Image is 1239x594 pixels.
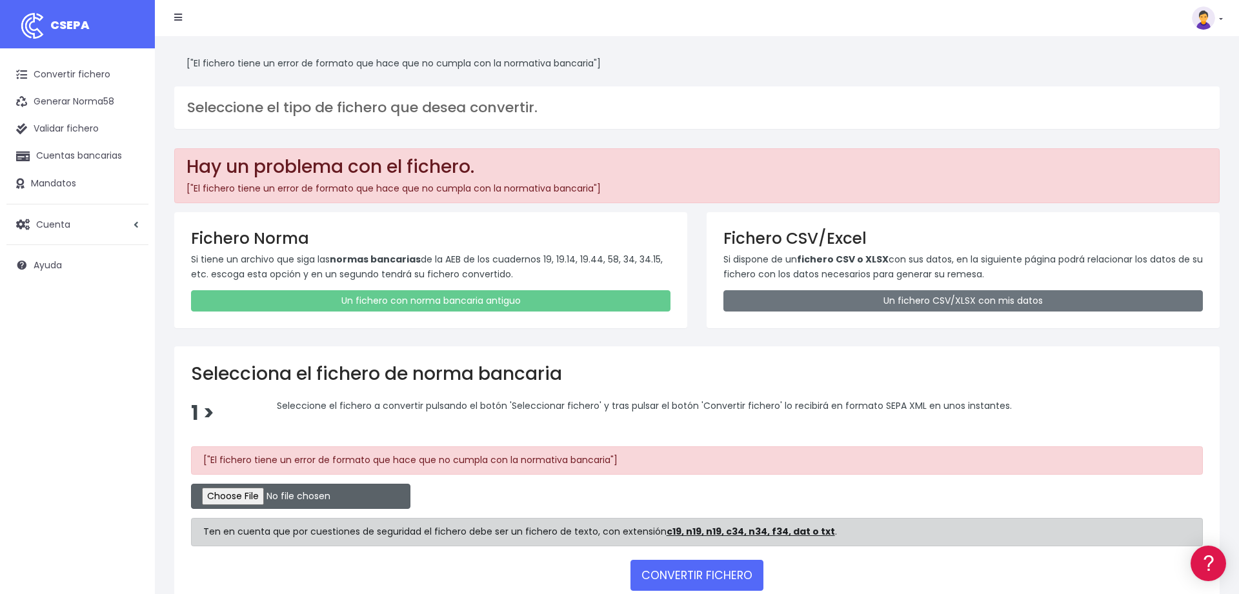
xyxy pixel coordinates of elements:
[50,17,90,33] span: CSEPA
[13,256,245,268] div: Facturación
[13,143,245,155] div: Convertir ficheros
[191,363,1203,385] h2: Selecciona el fichero de norma bancaria
[797,253,889,266] strong: fichero CSV o XLSX
[13,90,245,102] div: Información general
[191,252,670,281] p: Si tiene un archivo que siga las de la AEB de los cuadernos 19, 19.14, 19.44, 58, 34, 34.15, etc....
[723,290,1203,312] a: Un fichero CSV/XLSX con mis datos
[34,259,62,272] span: Ayuda
[13,110,245,130] a: Información general
[36,217,70,230] span: Cuenta
[174,148,1220,203] div: ["El fichero tiene un error de formato que hace que no cumpla con la normativa bancaria"]
[191,229,670,248] h3: Fichero Norma
[13,163,245,183] a: Formatos
[6,252,148,279] a: Ayuda
[723,252,1203,281] p: Si dispone de un con sus datos, en la siguiente página podrá relacionar los datos de su fichero c...
[277,399,1012,411] span: Seleccione el fichero a convertir pulsando el botón 'Seleccionar fichero' y tras pulsar el botón ...
[6,115,148,143] a: Validar fichero
[6,170,148,197] a: Mandatos
[723,229,1203,248] h3: Fichero CSV/Excel
[16,10,48,42] img: logo
[630,560,763,591] button: CONVERTIR FICHERO
[13,183,245,203] a: Problemas habituales
[6,88,148,115] a: Generar Norma58
[191,518,1203,546] div: Ten en cuenta que por cuestiones de seguridad el fichero debe ser un fichero de texto, con extens...
[6,61,148,88] a: Convertir fichero
[13,310,245,322] div: Programadores
[191,446,1203,475] div: ["El fichero tiene un error de formato que hace que no cumpla con la normativa bancaria"]
[187,99,1207,116] h3: Seleccione el tipo de fichero que desea convertir.
[6,211,148,238] a: Cuenta
[186,156,1208,178] h2: Hay un problema con el fichero.
[13,277,245,297] a: General
[13,203,245,223] a: Videotutoriales
[191,399,214,427] span: 1 >
[13,345,245,368] button: Contáctanos
[174,49,1220,77] div: ["El fichero tiene un error de formato que hace que no cumpla con la normativa bancaria"]
[177,371,248,384] a: POWERED BY ENCHANT
[13,330,245,350] a: API
[6,143,148,170] a: Cuentas bancarias
[191,290,670,312] a: Un fichero con norma bancaria antiguo
[330,253,421,266] strong: normas bancarias
[667,525,835,538] strong: c19, n19, n19, c34, n34, f34, dat o txt
[13,223,245,243] a: Perfiles de empresas
[1192,6,1215,30] img: profile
